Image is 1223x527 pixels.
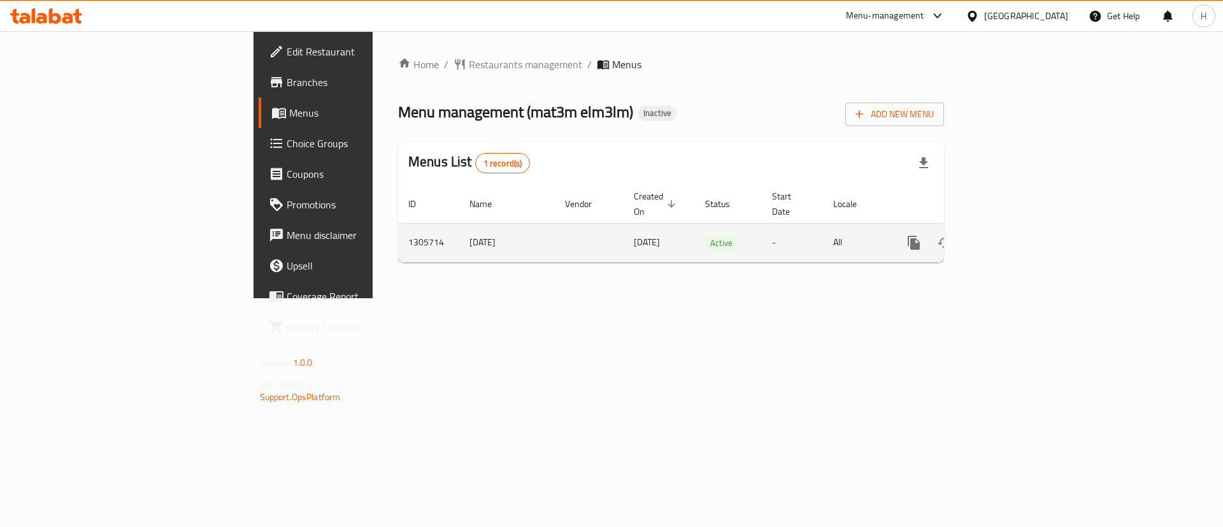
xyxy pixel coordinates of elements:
span: Coupons [287,166,448,182]
span: Grocery Checklist [287,319,448,335]
span: Version: [260,354,291,371]
a: Branches [259,67,458,97]
span: Vendor [565,196,608,212]
span: Upsell [287,258,448,273]
span: ID [408,196,433,212]
span: Coverage Report [287,289,448,304]
a: Coupons [259,159,458,189]
span: [DATE] [634,234,660,250]
span: H [1201,9,1206,23]
a: Upsell [259,250,458,281]
span: Locale [833,196,873,212]
span: Active [705,236,738,250]
a: Support.OpsPlatform [260,389,341,405]
span: 1 record(s) [476,157,530,170]
button: more [899,227,929,258]
span: Menu management ( mat3m elm3lm ) [398,97,633,126]
div: Inactive [638,106,676,121]
span: Name [469,196,508,212]
a: Menu disclaimer [259,220,458,250]
td: All [823,223,889,262]
div: [GEOGRAPHIC_DATA] [984,9,1068,23]
div: Total records count [475,153,531,173]
li: / [587,57,592,72]
td: [DATE] [459,223,555,262]
span: Menu disclaimer [287,227,448,243]
a: Coverage Report [259,281,458,312]
button: Add New Menu [845,103,944,126]
a: Choice Groups [259,128,458,159]
span: Add New Menu [855,106,934,122]
a: Menus [259,97,458,128]
span: Inactive [638,108,676,119]
td: - [762,223,823,262]
a: Edit Restaurant [259,36,458,67]
span: Get support on: [260,376,318,393]
a: Grocery Checklist [259,312,458,342]
div: Menu-management [846,8,924,24]
a: Promotions [259,189,458,220]
div: Active [705,235,738,250]
div: Export file [908,148,939,178]
span: Status [705,196,747,212]
h2: Menus List [408,152,530,173]
span: Choice Groups [287,136,448,151]
span: Menus [289,105,448,120]
span: Start Date [772,189,808,219]
span: Edit Restaurant [287,44,448,59]
span: Created On [634,189,680,219]
span: Menus [612,57,641,72]
span: 1.0.0 [293,354,313,371]
th: Actions [889,185,1031,224]
span: Branches [287,75,448,90]
table: enhanced table [398,185,1031,263]
span: Promotions [287,197,448,212]
nav: breadcrumb [398,57,944,72]
a: Restaurants management [454,57,582,72]
span: Restaurants management [469,57,582,72]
